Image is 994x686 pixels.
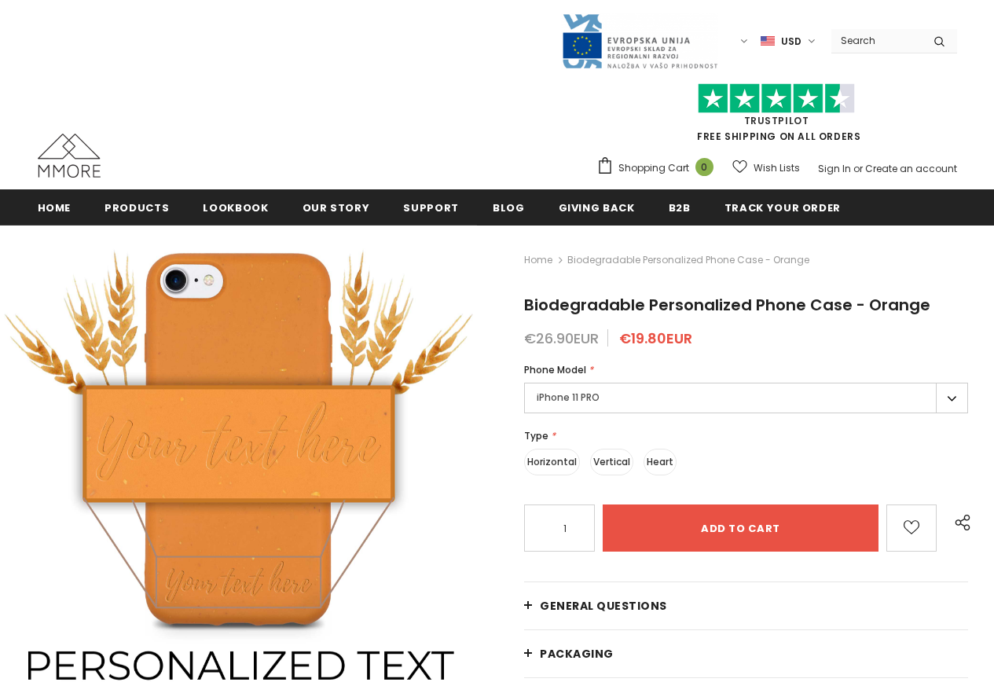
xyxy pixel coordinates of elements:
[853,162,863,175] span: or
[754,160,800,176] span: Wish Lists
[524,363,586,376] span: Phone Model
[561,13,718,70] img: Javni Razpis
[695,158,713,176] span: 0
[105,189,169,225] a: Products
[540,598,667,614] span: General Questions
[524,429,548,442] span: Type
[38,134,101,178] img: MMORE Cases
[732,154,800,182] a: Wish Lists
[561,34,718,47] a: Javni Razpis
[493,189,525,225] a: Blog
[493,200,525,215] span: Blog
[524,449,580,475] label: Horizontal
[818,162,851,175] a: Sign In
[724,200,841,215] span: Track your order
[618,160,689,176] span: Shopping Cart
[403,200,459,215] span: support
[540,646,614,662] span: PACKAGING
[303,200,370,215] span: Our Story
[524,630,968,677] a: PACKAGING
[596,90,957,143] span: FREE SHIPPING ON ALL ORDERS
[698,83,855,114] img: Trust Pilot Stars
[524,582,968,629] a: General Questions
[524,328,599,348] span: €26.90EUR
[303,189,370,225] a: Our Story
[559,189,635,225] a: Giving back
[724,189,841,225] a: Track your order
[669,189,691,225] a: B2B
[403,189,459,225] a: support
[590,449,633,475] label: Vertical
[203,200,268,215] span: Lookbook
[831,29,922,52] input: Search Site
[603,504,878,552] input: Add to cart
[761,35,775,48] img: USD
[524,251,552,270] a: Home
[105,200,169,215] span: Products
[744,114,809,127] a: Trustpilot
[567,251,809,270] span: Biodegradable Personalized Phone Case - Orange
[38,200,72,215] span: Home
[38,189,72,225] a: Home
[619,328,692,348] span: €19.80EUR
[644,449,677,475] label: Heart
[203,189,268,225] a: Lookbook
[596,156,721,180] a: Shopping Cart 0
[781,34,801,50] span: USD
[524,383,968,413] label: iPhone 11 PRO
[524,294,930,316] span: Biodegradable Personalized Phone Case - Orange
[669,200,691,215] span: B2B
[865,162,957,175] a: Create an account
[559,200,635,215] span: Giving back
